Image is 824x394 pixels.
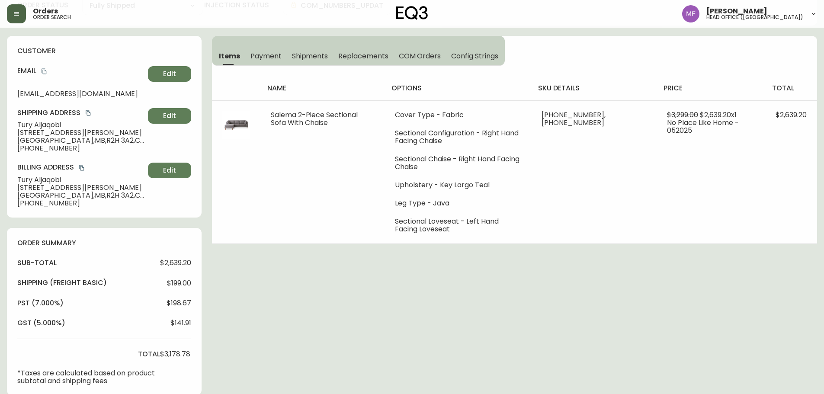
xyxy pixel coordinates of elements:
[538,83,650,93] h4: sku details
[167,299,191,307] span: $198.67
[17,137,144,144] span: [GEOGRAPHIC_DATA] , MB , R2H 3A2 , CA
[682,5,699,22] img: 91cf6c4ea787f0dec862db02e33d59b3
[338,51,388,61] span: Replacements
[395,218,521,233] li: Sectional Loveseat - Left Hand Facing Loveseat
[267,83,378,93] h4: name
[395,155,521,171] li: Sectional Chaise - Right Hand Facing Chaise
[772,83,810,93] h4: total
[77,163,86,172] button: copy
[17,238,191,248] h4: order summary
[148,66,191,82] button: Edit
[667,110,698,120] span: $3,299.00
[170,319,191,327] span: $141.91
[33,8,58,15] span: Orders
[395,111,521,119] li: Cover Type - Fabric
[33,15,71,20] h5: order search
[700,110,737,120] span: $2,639.20 x 1
[706,8,767,15] span: [PERSON_NAME]
[17,199,144,207] span: [PHONE_NUMBER]
[148,163,191,178] button: Edit
[167,279,191,287] span: $199.00
[160,350,190,358] span: $3,178.78
[542,110,606,128] span: [PHONE_NUMBER], [PHONE_NUMBER]
[706,15,803,20] h5: head office ([GEOGRAPHIC_DATA])
[17,192,144,199] span: [GEOGRAPHIC_DATA] , MB , R2H 3A2 , CA
[391,83,524,93] h4: options
[17,176,144,184] span: Tury Aljaqobi
[219,51,240,61] span: Items
[17,258,57,268] h4: sub-total
[163,166,176,175] span: Edit
[17,144,144,152] span: [PHONE_NUMBER]
[148,108,191,124] button: Edit
[250,51,282,61] span: Payment
[292,51,328,61] span: Shipments
[84,109,93,117] button: copy
[17,129,144,137] span: [STREET_ADDRESS][PERSON_NAME]
[395,181,521,189] li: Upholstery - Key Largo Teal
[17,121,144,129] span: Tury Aljaqobi
[395,129,521,145] li: Sectional Configuration - Right Hand Facing Chaise
[17,46,191,56] h4: customer
[17,108,144,118] h4: Shipping Address
[17,278,107,288] h4: Shipping ( Freight Basic )
[163,69,176,79] span: Edit
[17,298,64,308] h4: pst (7.000%)
[396,6,428,20] img: logo
[271,110,358,128] span: Salema 2-Piece Sectional Sofa With Chaise
[776,110,807,120] span: $2,639.20
[163,111,176,121] span: Edit
[17,184,144,192] span: [STREET_ADDRESS][PERSON_NAME]
[40,67,48,76] button: copy
[399,51,441,61] span: COM Orders
[160,259,191,267] span: $2,639.20
[17,163,144,172] h4: Billing Address
[395,199,521,207] li: Leg Type - Java
[222,111,250,139] img: c2276e98-9abb-4789-b339-601441a1f75d.jpg
[17,369,160,385] p: *Taxes are calculated based on product subtotal and shipping fees
[17,66,144,76] h4: Email
[664,83,758,93] h4: price
[667,118,739,135] span: No Place Like Home - 052025
[17,90,144,98] span: [EMAIL_ADDRESS][DOMAIN_NAME]
[451,51,498,61] span: Config Strings
[17,318,65,328] h4: gst (5.000%)
[138,349,160,359] h4: total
